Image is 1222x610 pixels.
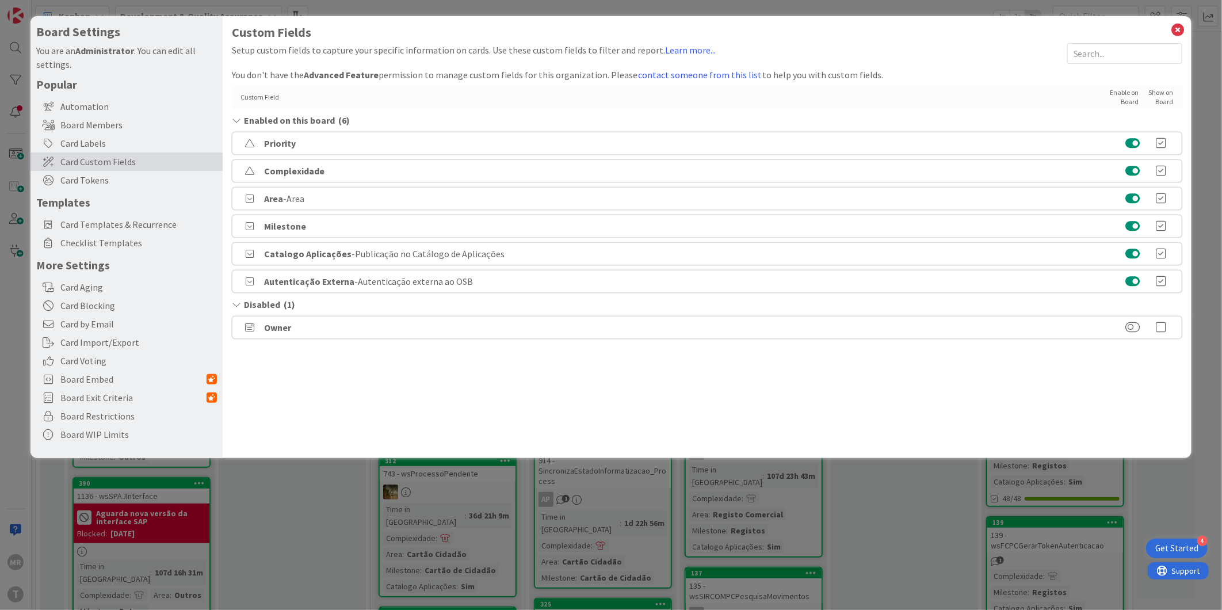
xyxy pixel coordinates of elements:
span: Card by Email [60,317,217,331]
span: Board Exit Criteria [60,391,207,405]
span: - Autenticação externa ao OSB [354,276,473,287]
div: Setup custom fields to capture your specific information on cards. Use these custom fields to fil... [232,43,716,64]
div: Card Import/Export [30,333,223,352]
span: Card Voting [60,354,217,368]
button: contact someone from this list [637,67,762,82]
h1: Custom Fields [232,25,1182,40]
div: Show on Board [1145,88,1174,106]
a: Learn more... [665,44,716,56]
b: Administrator [75,45,134,56]
h5: Popular [36,77,217,91]
h4: Board Settings [36,25,217,39]
h5: Templates [36,195,217,209]
div: Get Started [1155,543,1198,554]
div: Board WIP Limits [30,425,223,444]
span: Board Embed [60,372,207,386]
b: Advanced Feature [304,69,379,81]
div: 4 [1197,536,1208,546]
b: Catalogo Aplicações [264,248,352,260]
span: - Publicação no Catálogo de Aplicações [352,248,505,260]
span: ( 6 ) [338,113,350,127]
span: Card Custom Fields [60,155,217,169]
span: Support [24,2,52,16]
span: Disabled [244,298,280,311]
input: Search... [1067,43,1182,64]
span: Card Tokens [60,173,217,187]
div: Enable on Board [1099,88,1139,106]
div: Card Aging [30,278,223,296]
b: Milestone [264,220,306,232]
span: Checklist Templates [60,236,217,250]
div: Open Get Started checklist, remaining modules: 4 [1146,539,1208,558]
span: Card Templates & Recurrence [60,218,217,231]
div: Card Labels [30,134,223,152]
b: Owner [264,322,291,333]
b: Area [264,193,283,204]
div: You don't have the permission to manage custom fields for this organization. Please to help you w... [232,67,1182,82]
span: Enabled on this board [244,113,335,127]
div: Custom Field [240,93,1093,102]
div: Board Members [30,116,223,134]
span: - Area [283,193,304,204]
div: You are an . You can edit all settings. [36,44,217,71]
h5: More Settings [36,258,217,272]
span: ( 1 ) [284,298,295,311]
div: Card Blocking [30,296,223,315]
div: Automation [30,97,223,116]
b: Autenticação Externa [264,276,354,287]
span: Board Restrictions [60,409,217,423]
b: Complexidade [264,165,324,177]
b: Priority [264,138,296,149]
